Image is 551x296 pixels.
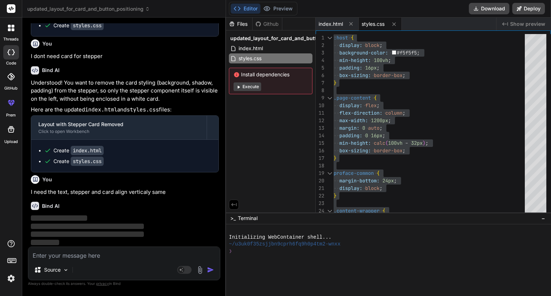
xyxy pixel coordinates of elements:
[85,106,117,113] code: index.html
[380,185,382,191] span: ;
[229,234,331,241] span: Initializing WebContainer shell...
[5,272,17,285] img: settings
[377,170,380,176] span: {
[316,139,324,147] div: 15
[316,154,324,162] div: 17
[365,185,380,191] span: block
[316,162,324,170] div: 18
[402,147,405,154] span: ;
[260,4,296,14] button: Preview
[319,20,343,28] span: index.html
[38,129,199,134] div: Click to open Workbench
[42,202,60,210] h6: Bind AI
[31,231,144,237] span: ‌
[339,132,362,139] span: padding:
[365,102,377,109] span: flex
[53,158,104,165] div: Create
[365,65,377,71] span: 16px
[365,42,380,48] span: block
[423,140,425,146] span: )
[339,125,359,131] span: margin:
[351,34,354,41] span: {
[339,177,380,184] span: margin-bottom:
[325,94,334,102] div: Click to collapse the range.
[316,94,324,102] div: 9
[316,200,324,207] div: 23
[230,35,354,42] span: updated_layout_for_card_and_button_positioning
[27,5,150,13] span: updated_layout_for_card_and_button_positioning
[234,82,261,91] button: Execute
[402,72,405,78] span: ;
[365,132,368,139] span: 0
[238,54,262,63] span: styles.css
[316,117,324,124] div: 12
[325,207,334,215] div: Click to collapse the range.
[31,52,219,61] p: I dont need card for stepper
[316,79,324,87] div: 7
[325,170,334,177] div: Click to collapse the range.
[339,49,388,56] span: background-color:
[316,57,324,64] div: 4
[334,95,371,101] span: .page-content
[339,185,362,191] span: display:
[31,224,144,229] span: ‌
[339,65,362,71] span: padding:
[42,176,52,183] h6: You
[417,49,420,56] span: ;
[469,3,509,14] button: Download
[71,146,104,155] code: index.html
[53,147,104,154] div: Create
[540,213,547,224] button: −
[316,177,324,185] div: 20
[234,71,308,78] span: Install dependencies
[230,215,236,222] span: >_
[238,44,264,53] span: index.html
[229,248,232,255] span: ❯
[71,157,104,166] code: styles.css
[316,42,324,49] div: 2
[411,140,423,146] span: 32px
[362,20,385,28] span: styles.css
[4,85,18,91] label: GitHub
[316,34,324,42] div: 1
[371,117,388,124] span: 1200px
[316,109,324,117] div: 11
[3,36,19,42] label: threads
[388,117,391,124] span: ;
[334,80,336,86] span: }
[374,147,402,154] span: border-box
[316,64,324,72] div: 5
[377,65,380,71] span: ;
[31,79,219,103] p: Understood! You want to remove the card styling (background, shadow, padding) from the stepper, s...
[339,42,362,48] span: display:
[334,34,348,41] span: :host
[339,147,371,154] span: box-sizing:
[425,140,428,146] span: ;
[31,116,207,139] button: Layout with Stepper Card RemovedClick to open Workbench
[380,42,382,48] span: ;
[334,170,374,176] span: proface-common
[44,266,61,273] p: Source
[238,215,258,222] span: Terminal
[368,125,380,131] span: auto
[316,124,324,132] div: 13
[512,3,545,14] button: Deploy
[207,266,214,273] img: icon
[405,140,408,146] span: -
[316,185,324,192] div: 21
[339,117,368,124] span: max-width:
[31,240,59,245] span: ‌
[4,139,18,145] label: Upload
[385,140,388,146] span: (
[316,207,324,215] div: 24
[316,49,324,57] div: 3
[510,20,545,28] span: Show preview
[229,241,340,248] span: ~/u3uk0f35zsjjbn9cprh6fq9h0p4tm2-wnxx
[316,147,324,154] div: 16
[362,125,365,131] span: 0
[42,40,52,47] h6: You
[31,215,87,221] span: ‌
[316,192,324,200] div: 22
[316,132,324,139] div: 14
[316,170,324,177] div: 19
